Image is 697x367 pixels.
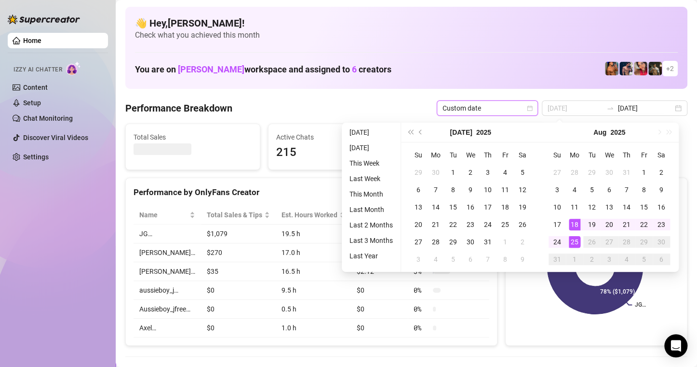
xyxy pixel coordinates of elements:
[514,146,531,164] th: Sa
[586,201,598,213] div: 12
[601,164,618,181] td: 2025-07-30
[517,167,528,178] div: 5
[653,251,670,268] td: 2025-09-06
[569,254,580,265] div: 1
[606,104,614,112] span: swap-right
[479,164,496,181] td: 2025-07-03
[413,184,424,196] div: 6
[413,254,424,265] div: 3
[346,235,397,246] li: Last 3 Months
[605,62,618,75] img: JG
[618,103,673,113] input: End date
[583,146,601,164] th: Tu
[517,219,528,230] div: 26
[13,65,62,74] span: Izzy AI Chatter
[551,184,563,196] div: 3
[462,146,479,164] th: We
[134,319,201,338] td: Axel…
[23,37,41,44] a: Home
[514,198,531,216] td: 2025-07-19
[276,143,395,162] span: 215
[430,167,442,178] div: 30
[414,285,429,296] span: 0 %
[583,251,601,268] td: 2025-09-02
[569,219,580,230] div: 18
[517,201,528,213] div: 19
[586,167,598,178] div: 29
[569,184,580,196] div: 4
[586,254,598,265] div: 2
[201,319,276,338] td: $0
[413,201,424,213] div: 13
[410,181,427,198] td: 2025-07-06
[444,233,462,251] td: 2025-07-29
[586,236,598,248] div: 26
[569,236,580,248] div: 25
[621,201,632,213] div: 14
[479,233,496,251] td: 2025-07-31
[621,184,632,196] div: 7
[413,219,424,230] div: 20
[465,254,476,265] div: 6
[276,225,351,243] td: 19.5 h
[593,123,606,142] button: Choose a month
[139,210,188,220] span: Name
[479,198,496,216] td: 2025-07-17
[482,219,494,230] div: 24
[527,105,533,111] span: calendar
[201,300,276,319] td: $0
[410,146,427,164] th: Su
[618,146,635,164] th: Th
[447,254,459,265] div: 5
[549,233,566,251] td: 2025-08-24
[465,184,476,196] div: 9
[134,186,489,199] div: Performance by OnlyFans Creator
[549,146,566,164] th: Su
[482,236,494,248] div: 31
[638,254,650,265] div: 5
[430,236,442,248] div: 28
[410,198,427,216] td: 2025-07-13
[566,181,583,198] td: 2025-08-04
[514,181,531,198] td: 2025-07-12
[447,184,459,196] div: 8
[410,251,427,268] td: 2025-08-03
[653,146,670,164] th: Sa
[569,201,580,213] div: 11
[638,219,650,230] div: 22
[351,319,408,338] td: $0
[566,164,583,181] td: 2025-07-28
[479,251,496,268] td: 2025-08-07
[656,201,667,213] div: 16
[430,219,442,230] div: 21
[23,153,49,161] a: Settings
[601,181,618,198] td: 2025-08-06
[653,233,670,251] td: 2025-08-30
[601,251,618,268] td: 2025-09-03
[603,254,615,265] div: 3
[653,198,670,216] td: 2025-08-16
[586,219,598,230] div: 19
[444,164,462,181] td: 2025-07-01
[583,181,601,198] td: 2025-08-05
[549,251,566,268] td: 2025-08-31
[514,164,531,181] td: 2025-07-05
[638,201,650,213] div: 15
[427,251,444,268] td: 2025-08-04
[499,236,511,248] div: 1
[479,216,496,233] td: 2025-07-24
[479,146,496,164] th: Th
[551,254,563,265] div: 31
[276,300,351,319] td: 0.5 h
[430,201,442,213] div: 14
[23,99,41,107] a: Setup
[447,219,459,230] div: 22
[653,164,670,181] td: 2025-08-02
[496,198,514,216] td: 2025-07-18
[482,201,494,213] div: 17
[635,233,653,251] td: 2025-08-29
[583,216,601,233] td: 2025-08-19
[621,254,632,265] div: 4
[664,334,687,357] div: Open Intercom Messenger
[666,63,674,74] span: + 2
